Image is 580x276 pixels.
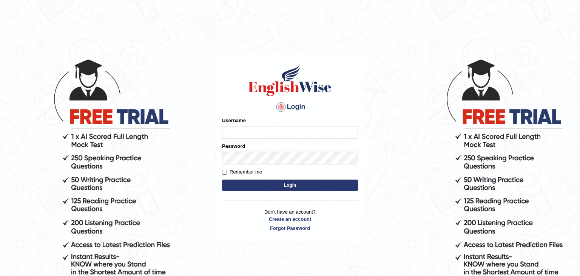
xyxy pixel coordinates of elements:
img: Logo of English Wise sign in for intelligent practice with AI [247,63,333,97]
label: Password [222,143,245,150]
label: Remember me [222,168,262,176]
a: Create an account [222,216,358,223]
h4: Login [222,101,358,113]
input: Remember me [222,170,227,175]
button: Login [222,180,358,191]
label: Username [222,117,246,124]
p: Don't have an account? [222,208,358,232]
a: Forgot Password [222,225,358,232]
